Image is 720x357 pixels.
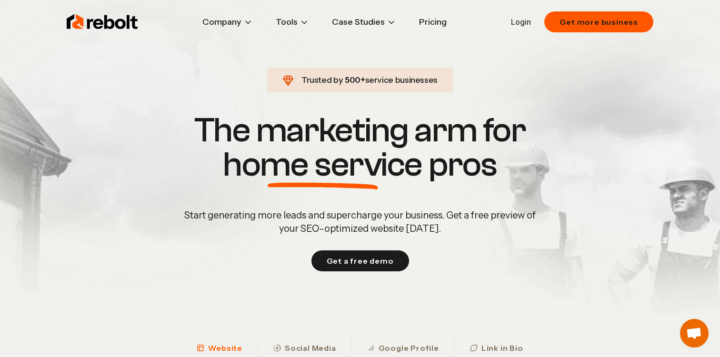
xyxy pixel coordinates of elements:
a: Open chat [680,319,709,347]
span: service businesses [365,75,438,85]
h1: The marketing arm for pros [131,113,589,182]
span: Trusted by [301,75,343,85]
button: Company [195,12,260,31]
p: Start generating more leads and supercharge your business. Get a free preview of your SEO-optimiz... [179,208,541,235]
span: Link in Bio [481,342,523,354]
img: Rebolt Logo [67,12,138,31]
a: Login [511,16,531,28]
span: home service [223,148,422,182]
span: 500 [345,73,360,87]
button: Get a free demo [311,250,409,271]
button: Tools [268,12,317,31]
span: Social Media [285,342,336,354]
button: Get more business [544,11,653,32]
span: Website [208,342,242,354]
span: + [360,75,365,85]
a: Pricing [411,12,454,31]
span: Google Profile [379,342,439,354]
button: Case Studies [324,12,404,31]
